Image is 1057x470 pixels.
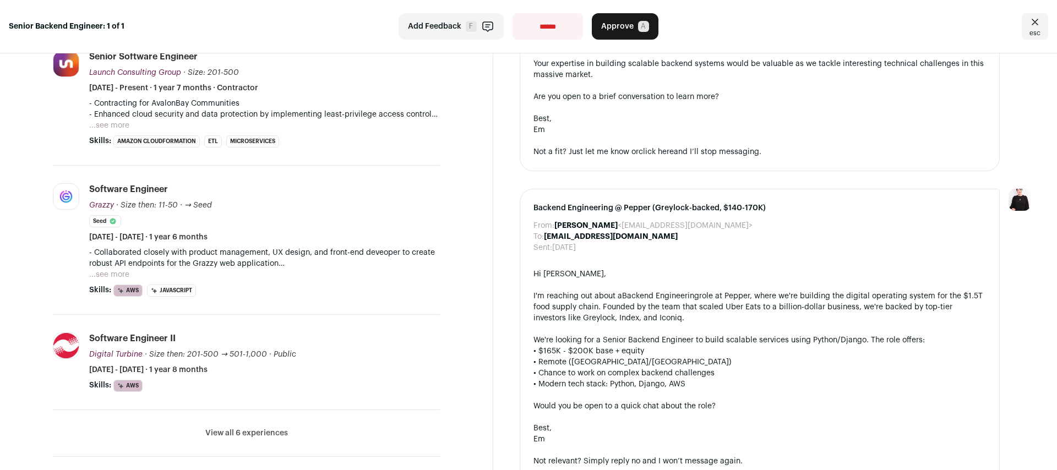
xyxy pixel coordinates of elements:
[183,69,239,76] span: · Size: 201-500
[89,83,258,94] span: [DATE] - Present · 1 year 7 months · Contractor
[408,21,461,32] span: Add Feedback
[145,351,267,358] span: · Size then: 201-500 → 501-1,000
[533,346,986,357] div: • $165K - $200K base + equity
[89,135,111,146] span: Skills:
[601,21,634,32] span: Approve
[89,285,111,296] span: Skills:
[554,220,753,231] dd: <[EMAIL_ADDRESS][DOMAIN_NAME]>
[1009,189,1031,211] img: 9240684-medium_jpg
[554,222,618,229] b: [PERSON_NAME]
[204,135,222,147] li: ETL
[533,335,986,346] div: We're looking for a Senior Backend Engineer to build scalable services using Python/Django. The r...
[533,401,986,412] div: Would you be open to a quick chat about the role?
[116,201,178,209] span: · Size then: 11-50
[89,232,208,243] span: [DATE] - [DATE] · 1 year 6 months
[533,269,986,280] div: Hi [PERSON_NAME],
[533,379,986,390] div: • Modern tech stack: Python, Django, AWS
[89,120,129,131] button: ...see more
[226,135,279,147] li: Microservices
[533,368,986,379] div: • Chance to work on complex backend challenges
[544,233,678,241] b: [EMAIL_ADDRESS][DOMAIN_NAME]
[89,201,114,209] span: Grazzy
[180,200,182,211] span: ·
[466,21,477,32] span: F
[592,13,658,40] button: Approve A
[89,247,440,269] p: - Collaborated closely with product management, UX design, and front-end deveoper to create robus...
[639,148,674,156] a: click here
[89,332,176,345] div: Software Engineer II
[533,231,544,242] dt: To:
[638,21,649,32] span: A
[89,215,121,227] li: Seed
[533,423,986,434] div: Best,
[533,291,986,324] div: I'm reaching out about a role at Pepper, where we're building the digital operating system for th...
[533,242,552,253] dt: Sent:
[89,109,440,120] p: - Enhanced cloud security and data protection by implementing least-privilege access controls for...
[533,3,986,157] div: Hi [PERSON_NAME], Following up on my note about the Backend Engineering role at Pepper. Our platf...
[113,135,200,147] li: Amazon CloudFormation
[269,349,271,360] span: ·
[622,292,699,300] a: Backend Engineering
[533,434,986,445] div: Em
[274,351,296,358] span: Public
[89,69,181,76] span: Launch Consulting Group
[533,357,986,368] div: • Remote ([GEOGRAPHIC_DATA]/[GEOGRAPHIC_DATA])
[89,351,143,358] span: Digital Turbine
[53,333,79,358] img: f62f8ebfbb67e38d100a648427a5fcb3b7727894de118ab34f441e972c80e1fb.png
[1029,29,1040,37] span: esc
[533,220,554,231] dt: From:
[533,203,986,214] span: Backend Engineering @ Pepper (Greylock-backed, $140-170K)
[205,428,288,439] button: View all 6 experiences
[9,21,124,32] strong: Senior Backend Engineer: 1 of 1
[533,456,986,467] div: Not relevant? Simply reply no and I won’t message again.
[89,51,198,63] div: Senior Software Engineer
[399,13,504,40] button: Add Feedback F
[1022,13,1048,40] a: Close
[147,285,196,297] li: JavaScript
[113,285,143,297] li: AWS
[184,201,212,209] span: → Seed
[53,51,79,76] img: e08d248025fc694187d50ad2c851a3bff4b913c11a08d96ccc579635feefe990.jpg
[89,98,440,109] p: - Contracting for AvalonBay Communities
[53,184,79,209] img: 910e3b7d86926b220ef959adbe57245bef1b877b05407eac0301ada154a39d21.jpg
[89,380,111,391] span: Skills:
[552,242,576,253] dd: [DATE]
[113,380,143,392] li: AWS
[89,269,129,280] button: ...see more
[89,364,208,375] span: [DATE] - [DATE] · 1 year 8 months
[89,183,168,195] div: Software Engineer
